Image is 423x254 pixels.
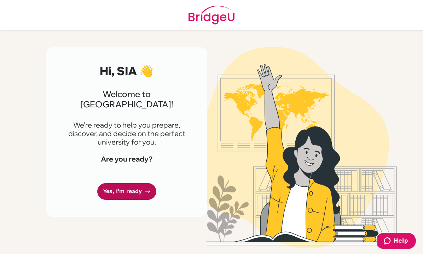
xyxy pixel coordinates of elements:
[97,183,156,200] a: Yes, I'm ready
[63,89,190,109] h3: Welcome to [GEOGRAPHIC_DATA]!
[63,155,190,163] h4: Are you ready?
[63,121,190,146] p: We're ready to help you prepare, discover, and decide on the perfect university for you.
[377,233,416,250] iframe: Opens a widget where you can find more information
[63,64,190,78] h2: Hi, SIA 👋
